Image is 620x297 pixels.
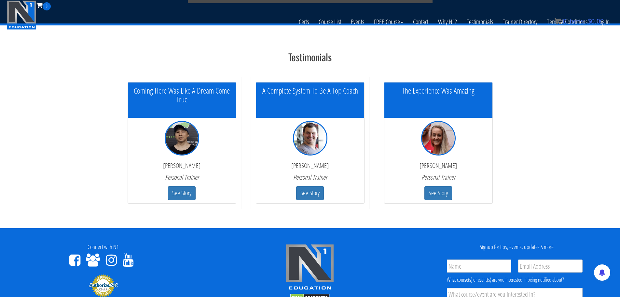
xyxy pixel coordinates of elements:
[296,188,324,197] a: See Story
[555,18,561,24] img: icon11.png
[36,1,51,9] a: 0
[424,186,452,200] button: See Story
[447,276,583,284] div: What course(s) or event(s) are you interested in being notified about?
[518,260,583,273] input: Email Address
[165,173,199,182] em: Personal Trainer
[294,10,314,33] a: Certs
[462,10,498,33] a: Testimonials
[256,86,364,95] h5: A Complete System To Be A Top Coach
[563,18,566,25] span: 0
[418,244,615,250] h4: Signup for tips, events, updates & more
[421,173,455,182] em: Personal Trainer
[296,186,324,200] button: See Story
[285,244,334,292] img: n1-edu-logo
[408,10,433,33] a: Contact
[314,10,346,33] a: Course List
[123,52,498,62] h2: Testimonials
[447,260,511,273] input: Name
[424,188,452,197] a: See Story
[293,121,327,156] img: testimonial
[421,121,456,156] img: testimonial
[384,86,492,95] h5: The Experience Was Amazing
[568,18,586,25] span: items:
[293,173,327,182] em: Personal Trainer
[346,10,369,33] a: Events
[43,2,51,10] span: 0
[587,18,591,25] span: $
[168,186,196,200] button: See Story
[433,10,462,33] a: Why N1?
[369,10,408,33] a: FREE Course
[5,244,202,250] h4: Connect with N1
[542,10,592,33] a: Terms & Conditions
[168,188,196,197] a: See Story
[555,18,604,25] a: 0 items: $0.00
[498,10,542,33] a: Trainer Directory
[261,162,359,169] p: [PERSON_NAME]
[165,121,199,156] img: testimonial
[587,18,604,25] bdi: 0.00
[7,0,36,30] img: n1-education
[133,162,231,169] p: [PERSON_NAME]
[128,86,236,104] h5: Coming Here Was Like A Dream Come True
[389,162,488,169] p: [PERSON_NAME]
[592,10,615,33] a: Log In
